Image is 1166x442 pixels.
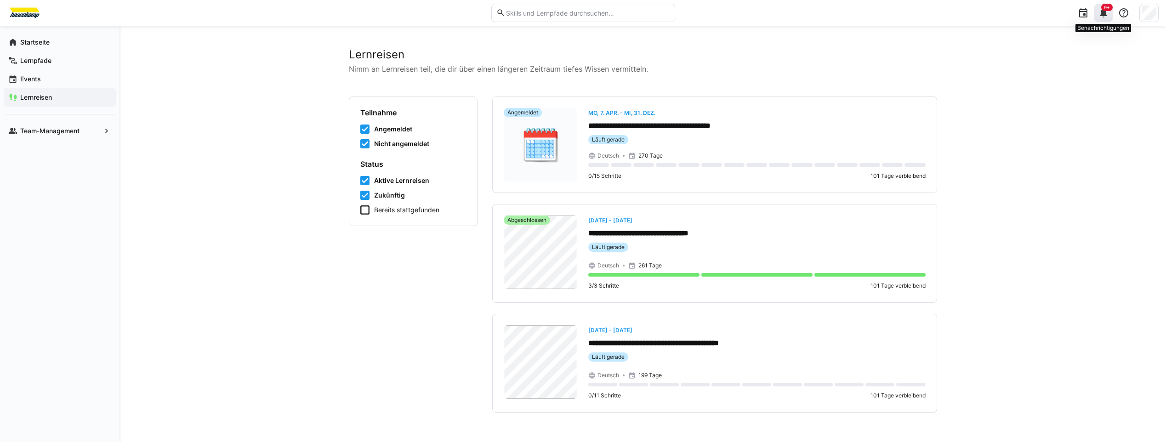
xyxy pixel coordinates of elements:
[374,139,429,148] span: Nicht angemeldet
[504,108,577,181] div: 🗓️
[588,109,655,116] span: Mo, 7. Apr. - Mi, 31. Dez.
[349,63,937,74] p: Nimm an Lernreisen teil, die dir über einen längeren Zeitraum tiefes Wissen vermitteln.
[374,176,429,185] span: Aktive Lernreisen
[588,282,619,289] p: 3/3 Schritte
[870,172,926,180] p: 101 Tage verbleibend
[588,217,632,224] span: [DATE] - [DATE]
[507,109,538,116] span: Angemeldet
[638,262,662,269] p: 261 Tage
[638,152,663,159] p: 270 Tage
[374,205,439,215] span: Bereits stattgefunden
[360,108,466,117] h4: Teilnahme
[638,372,662,379] p: 199 Tage
[360,159,466,169] h4: Status
[870,282,926,289] p: 101 Tage verbleibend
[507,216,546,224] span: Abgeschlossen
[1075,24,1131,32] div: Benachrichtigungen
[870,392,926,399] p: 101 Tage verbleibend
[374,191,405,200] span: Zukünftig
[588,327,632,334] span: [DATE] - [DATE]
[1104,5,1110,10] span: 9+
[597,152,619,159] span: Deutsch
[374,125,412,134] span: Angemeldet
[597,372,619,379] span: Deutsch
[592,136,625,143] span: Läuft gerade
[592,244,625,251] span: Läuft gerade
[597,262,619,269] span: Deutsch
[505,9,670,17] input: Skills und Lernpfade durchsuchen…
[588,392,621,399] p: 0/11 Schritte
[349,48,937,62] h2: Lernreisen
[592,353,625,361] span: Läuft gerade
[588,172,621,180] p: 0/15 Schritte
